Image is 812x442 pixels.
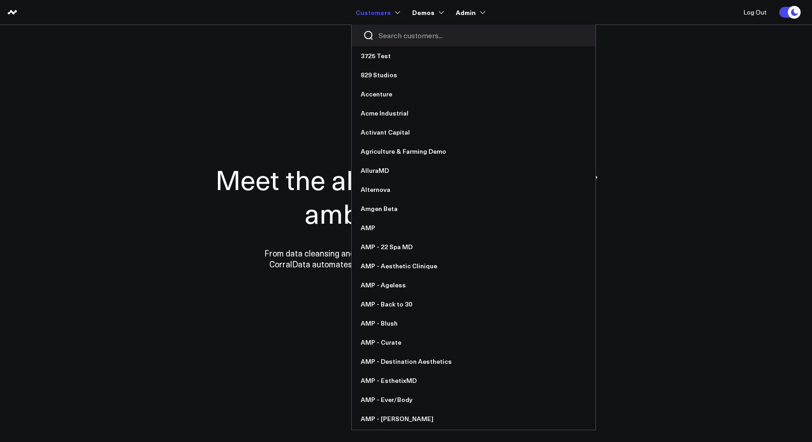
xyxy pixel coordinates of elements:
[352,276,595,295] a: AMP - Ageless
[456,4,484,20] a: Admin
[352,409,595,428] a: AMP - [PERSON_NAME]
[352,65,595,85] a: 829 Studios
[352,199,595,218] a: Amgen Beta
[352,333,595,352] a: AMP - Curate
[245,248,568,270] p: From data cleansing and integration to personalized dashboards and insights, CorralData automates...
[412,4,442,20] a: Demos
[352,237,595,256] a: AMP - 22 Spa MD
[352,314,595,333] a: AMP - Blush
[352,390,595,409] a: AMP - Ever/Body
[352,46,595,65] a: 3725 Test
[356,4,398,20] a: Customers
[352,352,595,371] a: AMP - Destination Aesthetics
[352,180,595,199] a: Alternova
[352,123,595,142] a: Activant Capital
[352,295,595,314] a: AMP - Back to 30
[352,161,595,180] a: AlluraMD
[352,218,595,237] a: AMP
[363,30,374,41] button: Search customers button
[352,85,595,104] a: Accenture
[352,142,595,161] a: Agriculture & Farming Demo
[352,256,595,276] a: AMP - Aesthetic Clinique
[352,371,595,390] a: AMP - EsthetixMD
[183,162,629,230] h1: Meet the all-in-one data hub for ambitious teams
[378,30,584,40] input: Search customers input
[352,104,595,123] a: Acme Industrial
